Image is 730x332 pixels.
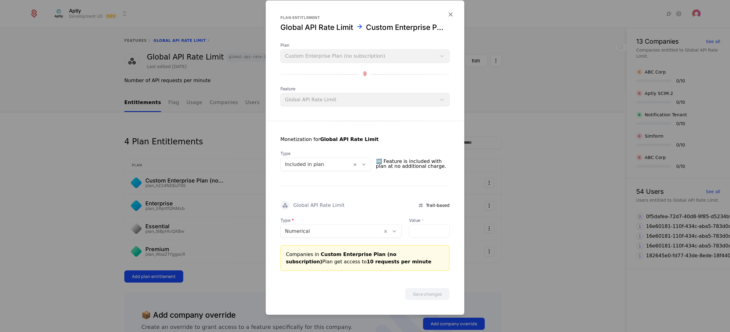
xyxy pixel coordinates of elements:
span: 10 requests per minute [367,259,432,265]
div: Companies in Plan get access to [286,251,444,265]
div: Monetization for [280,136,378,143]
span: Type [280,150,371,157]
strong: Global API Rate Limit [320,136,378,142]
div: Custom Enterprise Plan (no subscription) [366,23,445,32]
span: Trait-based [426,202,450,208]
div: Plan entitlement [280,15,450,20]
div: Global API Rate Limit [280,23,353,32]
span: Plan [280,42,450,48]
div: Global API Rate Limit [293,203,345,208]
span: Type [280,217,402,223]
span: Feature [280,86,450,92]
span: 🆓 Feature is included with plan at no additional charge. [376,157,450,171]
label: Value [409,217,450,223]
button: Save changes [405,288,450,300]
span: Custom Enterprise Plan (no subscription) [286,251,396,265]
